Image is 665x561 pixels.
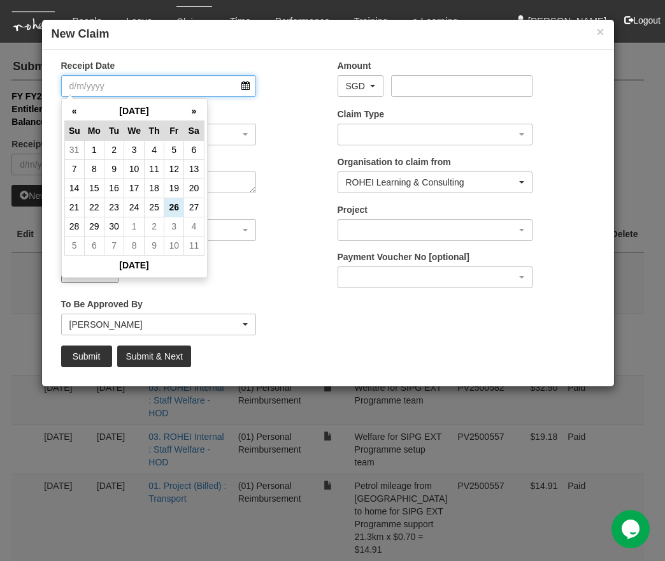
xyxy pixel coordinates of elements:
td: 1 [124,217,145,236]
b: New Claim [52,27,110,40]
th: Sa [184,120,204,140]
td: 7 [64,159,84,178]
td: 26 [164,198,184,217]
th: We [124,120,145,140]
div: SGD [346,80,368,92]
th: Mo [84,120,104,140]
input: d/m/yyyy [61,75,257,97]
label: Organisation to claim from [338,156,451,168]
td: 21 [64,198,84,217]
td: 20 [184,178,204,198]
td: 9 [104,159,124,178]
label: Receipt Date [61,59,115,72]
td: 17 [124,178,145,198]
td: 2 [104,140,124,159]
td: 14 [64,178,84,198]
td: 10 [164,236,184,255]
label: Payment Voucher No [optional] [338,251,469,263]
th: [DATE] [84,101,184,121]
button: Denise Aragon [61,314,257,335]
td: 18 [145,178,164,198]
label: To Be Approved By [61,298,143,310]
th: Th [145,120,164,140]
td: 15 [84,178,104,198]
td: 3 [124,140,145,159]
div: ROHEI Learning & Consulting [346,176,517,189]
th: Tu [104,120,124,140]
td: 11 [145,159,164,178]
td: 11 [184,236,204,255]
td: 7 [104,236,124,255]
th: Fr [164,120,184,140]
td: 6 [184,140,204,159]
td: 19 [164,178,184,198]
td: 8 [84,159,104,178]
input: Submit [61,346,112,367]
th: » [184,101,204,121]
th: Su [64,120,84,140]
td: 16 [104,178,124,198]
td: 8 [124,236,145,255]
td: 29 [84,217,104,236]
td: 22 [84,198,104,217]
label: Claim Type [338,108,385,120]
td: 28 [64,217,84,236]
iframe: chat widget [611,510,652,548]
label: Project [338,203,368,216]
td: 5 [64,236,84,255]
td: 12 [164,159,184,178]
td: 31 [64,140,84,159]
td: 3 [164,217,184,236]
button: × [596,25,604,38]
td: 27 [184,198,204,217]
td: 2 [145,217,164,236]
td: 30 [104,217,124,236]
td: 9 [145,236,164,255]
td: 4 [184,217,204,236]
td: 23 [104,198,124,217]
td: 10 [124,159,145,178]
td: 13 [184,159,204,178]
th: [DATE] [64,255,204,275]
td: 5 [164,140,184,159]
label: Amount [338,59,371,72]
td: 6 [84,236,104,255]
td: 24 [124,198,145,217]
button: ROHEI Learning & Consulting [338,171,533,193]
div: [PERSON_NAME] [69,318,241,331]
td: 25 [145,198,164,217]
button: SGD [338,75,383,97]
th: « [64,101,84,121]
td: 1 [84,140,104,159]
input: Submit & Next [117,346,190,367]
td: 4 [145,140,164,159]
